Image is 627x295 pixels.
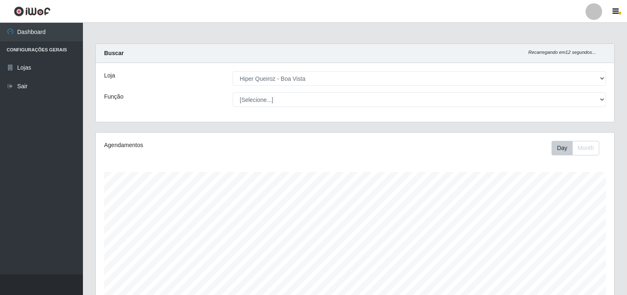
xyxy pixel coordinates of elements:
label: Loja [104,71,115,80]
strong: Buscar [104,50,124,56]
img: CoreUI Logo [14,6,51,17]
i: Recarregando em 12 segundos... [528,50,596,55]
button: Day [552,141,573,155]
div: Toolbar with button groups [552,141,606,155]
div: Agendamentos [104,141,306,150]
button: Month [572,141,599,155]
label: Função [104,92,124,101]
div: First group [552,141,599,155]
